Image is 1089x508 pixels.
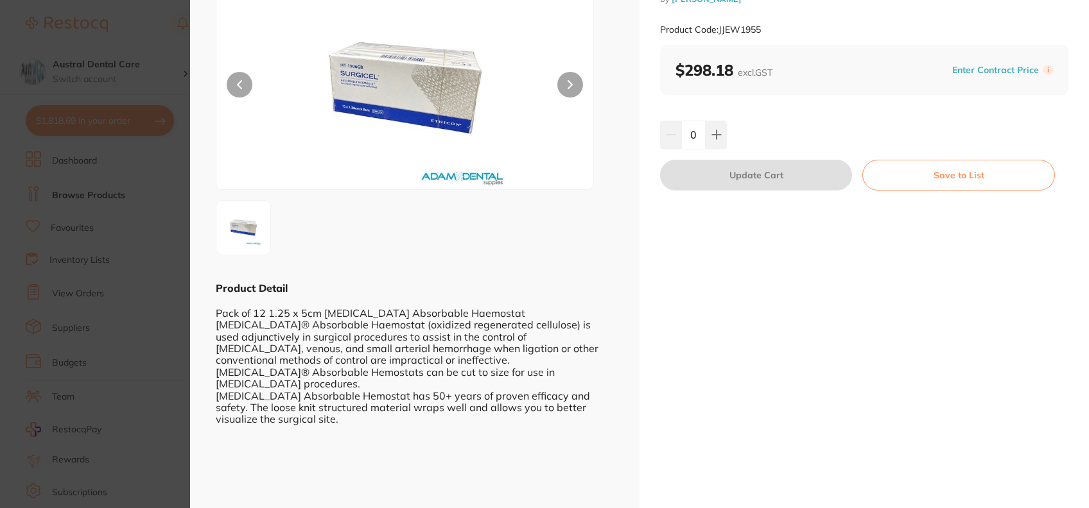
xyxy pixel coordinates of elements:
[738,67,772,78] span: excl. GST
[862,160,1055,190] button: Save to List
[216,282,288,294] b: Product Detail
[660,160,852,190] button: Update Cart
[660,24,761,35] small: Product Code: JJEW1955
[948,64,1043,76] button: Enter Contract Price
[675,60,772,80] b: $298.18
[1043,65,1053,75] label: i
[220,205,266,251] img: OTU1LmpwZw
